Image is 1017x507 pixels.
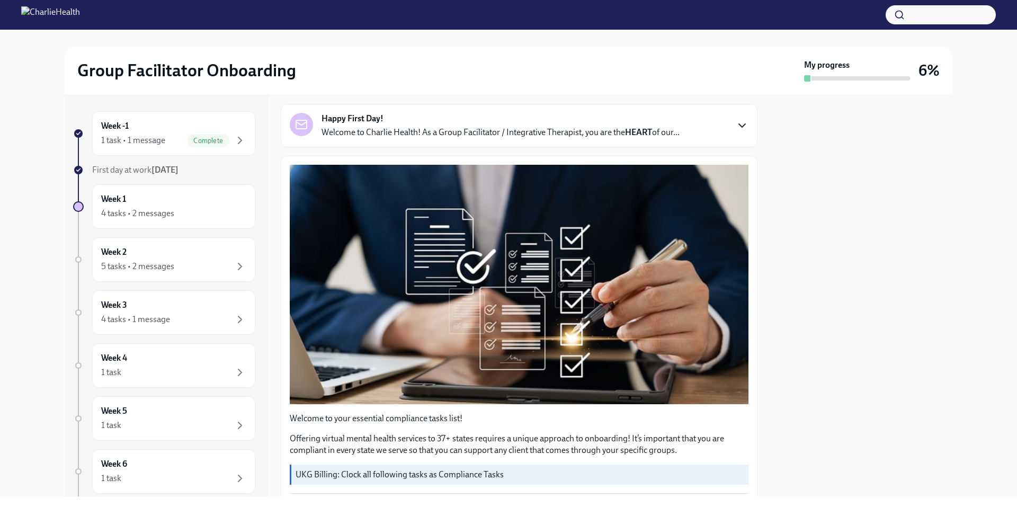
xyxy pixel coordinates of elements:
[101,120,129,132] h6: Week -1
[101,458,127,470] h6: Week 6
[101,405,127,417] h6: Week 5
[101,299,127,311] h6: Week 3
[101,261,174,272] div: 5 tasks • 2 messages
[296,469,744,481] p: UKG Billing: Clock all following tasks as Compliance Tasks
[322,127,680,138] p: Welcome to Charlie Health! As a Group Facilitator / Integrative Therapist, you are the of our...
[101,193,126,205] h6: Week 1
[73,164,255,176] a: First day at work[DATE]
[187,137,229,145] span: Complete
[77,60,296,81] h2: Group Facilitator Onboarding
[101,314,170,325] div: 4 tasks • 1 message
[101,352,127,364] h6: Week 4
[322,113,383,124] strong: Happy First Day!
[290,433,748,456] p: Offering virtual mental health services to 37+ states requires a unique approach to onboarding! I...
[804,59,850,71] strong: My progress
[101,208,174,219] div: 4 tasks • 2 messages
[101,473,121,484] div: 1 task
[290,165,748,404] button: Zoom image
[73,396,255,441] a: Week 51 task
[101,420,121,431] div: 1 task
[625,127,652,137] strong: HEART
[290,413,748,424] p: Welcome to your essential compliance tasks list!
[73,343,255,388] a: Week 41 task
[73,449,255,494] a: Week 61 task
[101,135,165,146] div: 1 task • 1 message
[73,111,255,156] a: Week -11 task • 1 messageComplete
[101,367,121,378] div: 1 task
[73,184,255,229] a: Week 14 tasks • 2 messages
[73,290,255,335] a: Week 34 tasks • 1 message
[918,61,940,80] h3: 6%
[73,237,255,282] a: Week 25 tasks • 2 messages
[101,246,127,258] h6: Week 2
[21,6,80,23] img: CharlieHealth
[151,165,179,175] strong: [DATE]
[92,165,179,175] span: First day at work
